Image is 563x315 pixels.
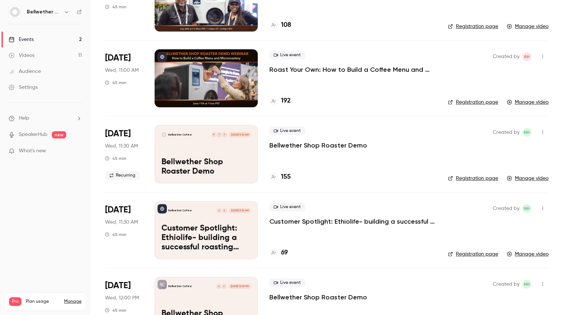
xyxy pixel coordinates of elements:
span: [DATE] 11:30 AM [229,132,251,137]
span: Created by [493,128,520,137]
span: Wed, 11:00 AM [105,67,139,74]
div: 45 min [105,232,126,237]
a: 155 [269,172,291,182]
span: [DATE] [105,52,131,64]
a: Registration page [448,250,498,258]
a: Customer Spotlight: Ethiolife- building a successful roasting business Bellwether CoffeeHA[DATE] ... [155,201,258,259]
div: Jun 11 Wed, 2:00 PM (America/New York) [105,49,143,107]
div: A [216,208,222,214]
span: Pro [9,297,21,306]
span: Wed, 11:30 AM [105,142,138,150]
a: Customer Spotlight: Ethiolife- building a successful roasting business [269,217,436,226]
h4: 192 [281,96,291,106]
span: Wed, 11:30 AM [105,219,138,226]
div: B [211,132,217,137]
img: Bellwether Coffee [9,6,21,18]
div: T [221,283,227,289]
h4: 69 [281,248,288,258]
div: Videos [9,52,34,59]
span: Plan usage [26,299,60,304]
a: Bellwether Shop Roaster Demo [269,141,367,150]
span: Created by [493,204,520,213]
span: Wed, 12:00 PM [105,294,139,302]
span: Help [19,115,29,122]
div: 45 min [105,80,126,86]
a: Manage video [507,23,549,30]
div: 45 min [105,156,126,161]
div: 45 min [105,307,126,313]
a: Roast Your Own: How to Build a Coffee Menu and Microroastery with Bellwether [269,65,436,74]
span: Recurring [105,171,140,180]
span: Andrew Heppner [522,52,531,61]
div: Settings [9,84,38,91]
p: Customer Spotlight: Ethiolife- building a successful roasting business [161,224,251,252]
p: Bellwether Shop Roaster Demo [161,158,251,177]
div: Audience [9,68,41,75]
span: Nick Heustis [522,280,531,289]
iframe: Noticeable Trigger [73,148,82,154]
h4: 155 [281,172,291,182]
span: What's new [19,147,46,155]
span: [DATE] [105,280,131,291]
span: [DATE] 12:00 PM [228,284,251,289]
div: Events [9,36,34,43]
div: Mar 12 Wed, 11:30 AM (America/Los Angeles) [105,201,143,259]
p: Bellwether Coffee [168,285,192,288]
a: Manage video [507,175,549,182]
span: Live event [269,203,305,211]
a: Registration page [448,175,498,182]
a: Registration page [448,99,498,106]
div: T [216,132,222,137]
span: [DATE] [105,204,131,216]
img: Bellwether Shop Roaster Demo [161,132,167,137]
span: Nick Heustis [522,128,531,137]
a: SpeakerHub [19,131,47,138]
span: Live event [269,51,305,59]
span: AH [524,52,530,61]
div: N [216,283,222,289]
div: 45 min [105,4,126,10]
a: 192 [269,96,291,106]
a: Bellwether Shop Roaster Demo [269,293,367,302]
a: Manage video [507,250,549,258]
a: 69 [269,248,288,258]
span: Nick Heustis [522,204,531,213]
a: Manage video [507,99,549,106]
span: NH [524,204,530,213]
h4: 108 [281,20,291,30]
li: help-dropdown-opener [9,115,82,122]
div: May 7 Wed, 11:30 AM (America/Los Angeles) [105,125,143,183]
span: Created by [493,280,520,289]
span: Created by [493,52,520,61]
a: Manage [64,299,81,304]
a: 108 [269,20,291,30]
span: new [52,131,66,138]
div: A [222,132,227,137]
div: H [222,208,227,214]
h6: Bellwether Coffee [27,8,61,16]
p: Bellwether Coffee [168,209,192,212]
span: NH [524,128,530,137]
span: [DATE] 11:30 AM [229,208,251,213]
span: NH [524,280,530,289]
span: [DATE] [105,128,131,140]
p: Bellwether Coffee [168,133,192,137]
a: Bellwether Shop Roaster Demo Bellwether CoffeeATB[DATE] 11:30 AMBellwether Shop Roaster Demo [155,125,258,183]
span: Live event [269,127,305,135]
span: Live event [269,278,305,287]
a: Registration page [448,23,498,30]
